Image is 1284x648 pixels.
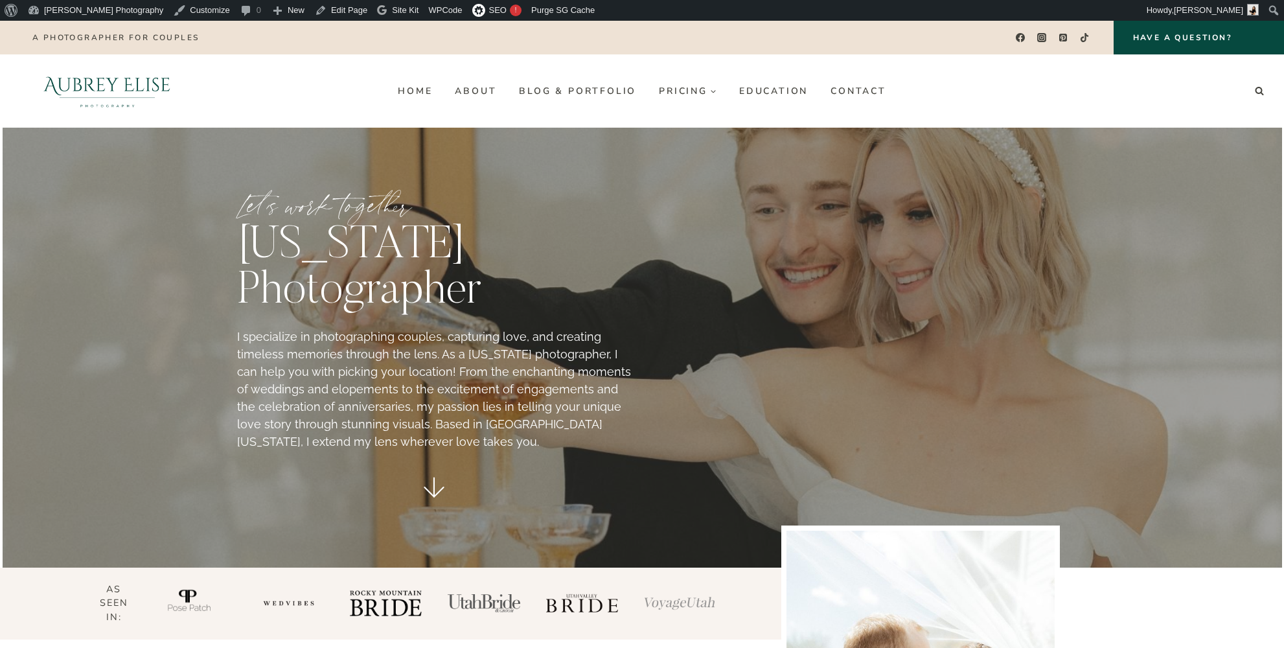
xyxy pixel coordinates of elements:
a: Pinterest [1054,29,1073,47]
p: AS SEEN IN: [42,583,133,625]
li: 5 of 6 [546,568,618,640]
div: ! [510,5,522,16]
a: Pricing [648,80,728,101]
h1: [US_STATE] Photographer [237,224,632,315]
span: SEO [489,5,507,15]
li: 2 of 6 [252,568,324,640]
a: Blog & Portfolio [508,80,648,101]
a: About [444,80,508,101]
p: A photographer for couples [32,33,199,42]
div: Photo Gallery Carousel [154,568,716,640]
a: Have a Question? [1114,21,1284,54]
button: View Search Form [1250,82,1268,100]
a: TikTok [1075,29,1094,47]
a: Instagram [1033,29,1051,47]
a: Home [387,80,444,101]
p: Let’s work together [237,192,632,218]
span: Pricing [659,86,717,96]
a: Contact [820,80,898,101]
span: [PERSON_NAME] [1174,5,1243,15]
a: Education [728,80,819,101]
li: 6 of 6 [644,568,716,640]
li: 3 of 6 [350,568,422,640]
li: 4 of 6 [448,568,520,640]
span: Site Kit [392,5,418,15]
img: Aubrey Elise Photography [16,54,199,128]
a: Facebook [1011,29,1029,47]
nav: Primary [387,80,897,101]
p: I specialize in photographing couples, capturing love, and creating timeless memories through the... [237,328,632,450]
li: 1 of 6 [154,568,226,640]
